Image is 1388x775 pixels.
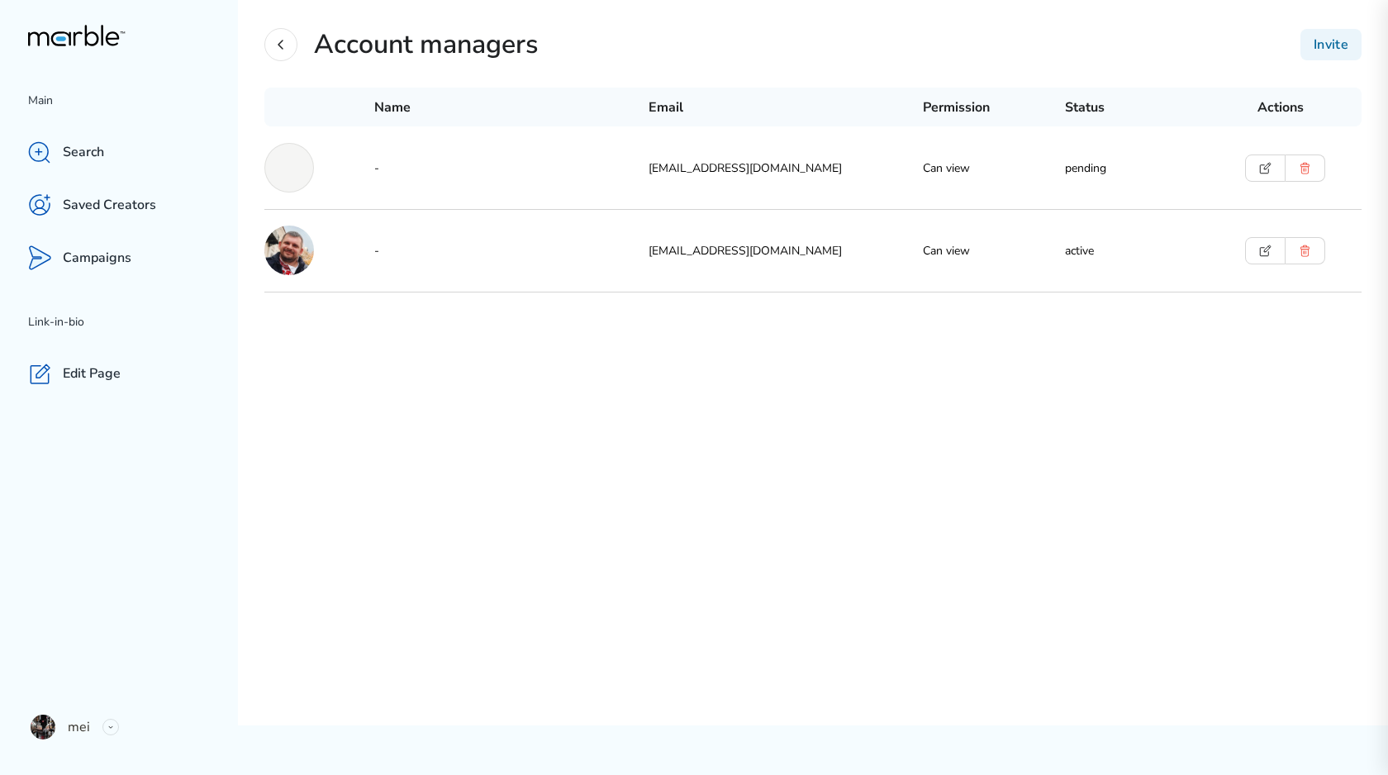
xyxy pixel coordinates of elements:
h4: - [374,160,649,176]
p: Can view [923,160,1066,176]
p: Main [28,91,238,111]
p: Campaigns [63,250,131,267]
p: Can view [923,243,1066,259]
p: Saved Creators [63,197,156,214]
h3: Permission [923,98,990,116]
h3: Name [374,98,411,116]
h3: Actions [1257,98,1304,116]
p: active [1065,243,1208,259]
p: Link-in-bio [28,312,238,332]
div: Invite [1300,29,1362,60]
h3: Status [1065,98,1105,116]
p: [EMAIL_ADDRESS][DOMAIN_NAME] [649,160,923,176]
h3: Email [649,98,683,116]
p: Search [63,144,104,161]
p: Edit Page [63,365,121,383]
p: mei [68,717,90,737]
p: [EMAIL_ADDRESS][DOMAIN_NAME] [649,243,923,259]
div: Account managers [314,26,538,63]
p: pending [1065,160,1208,176]
h4: - [374,243,649,259]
